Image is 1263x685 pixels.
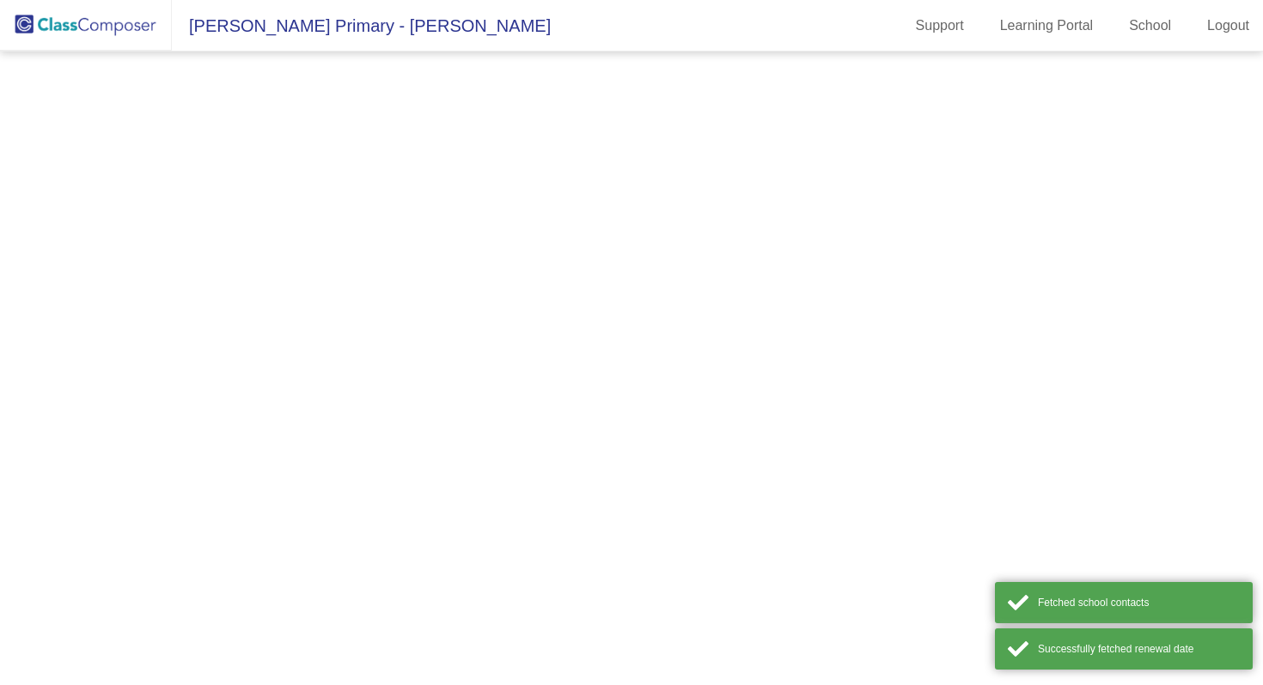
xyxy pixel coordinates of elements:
[986,12,1107,39] a: Learning Portal
[1038,595,1240,610] div: Fetched school contacts
[1193,12,1263,39] a: Logout
[1115,12,1185,39] a: School
[172,12,551,39] span: [PERSON_NAME] Primary - [PERSON_NAME]
[1038,641,1240,657] div: Successfully fetched renewal date
[902,12,978,39] a: Support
